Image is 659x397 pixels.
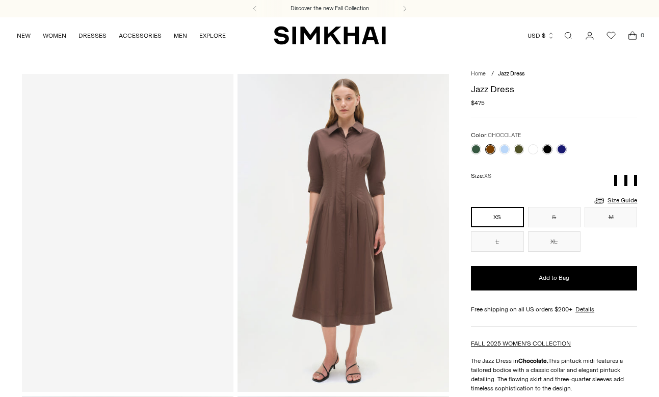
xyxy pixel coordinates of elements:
span: 0 [638,31,647,40]
span: Jazz Dress [498,70,524,77]
a: NEW [17,24,31,47]
strong: Chocolate. [518,357,548,364]
button: M [585,207,637,227]
button: XS [471,207,523,227]
a: WOMEN [43,24,66,47]
a: DRESSES [78,24,107,47]
span: Add to Bag [539,274,569,282]
button: S [528,207,581,227]
a: Go to the account page [579,25,600,46]
span: $475 [471,98,485,108]
h1: Jazz Dress [471,85,637,94]
a: SIMKHAI [274,25,386,45]
a: FALL 2025 WOMEN'S COLLECTION [471,340,571,347]
a: EXPLORE [199,24,226,47]
button: USD $ [528,24,555,47]
a: Home [471,70,486,77]
button: XL [528,231,581,252]
button: L [471,231,523,252]
a: ACCESSORIES [119,24,162,47]
span: XS [484,173,491,179]
a: MEN [174,24,187,47]
a: Details [575,305,594,314]
div: / [491,70,494,78]
nav: breadcrumbs [471,70,637,78]
a: Wishlist [601,25,621,46]
label: Size: [471,171,491,181]
p: The Jazz Dress in This pintuck midi features a tailored bodice with a classic collar and elegant ... [471,356,637,393]
a: Open cart modal [622,25,643,46]
button: Add to Bag [471,266,637,290]
label: Color: [471,130,521,140]
img: Jazz Dress [238,74,449,391]
a: Discover the new Fall Collection [291,5,369,13]
span: CHOCOLATE [488,132,521,139]
a: Open search modal [558,25,578,46]
a: Jazz Dress [22,74,233,391]
div: Free shipping on all US orders $200+ [471,305,637,314]
a: Size Guide [593,194,637,207]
